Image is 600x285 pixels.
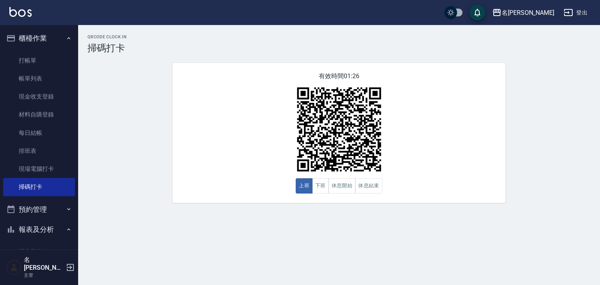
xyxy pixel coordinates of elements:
a: 報表目錄 [3,243,75,261]
div: 名[PERSON_NAME] [502,8,554,18]
a: 材料自購登錄 [3,106,75,124]
button: 櫃檯作業 [3,28,75,48]
a: 掃碼打卡 [3,178,75,196]
a: 打帳單 [3,52,75,70]
a: 排班表 [3,142,75,160]
button: 休息結束 [355,178,382,194]
button: 報表及分析 [3,219,75,240]
a: 每日結帳 [3,124,75,142]
h2: QRcode Clock In [87,34,591,39]
a: 現金收支登錄 [3,88,75,106]
div: 有效時間 01:26 [173,63,505,203]
a: 帳單列表 [3,70,75,88]
button: 下班 [312,178,329,194]
button: 上班 [296,178,312,194]
img: Logo [9,7,32,17]
a: 現場電腦打卡 [3,160,75,178]
button: 登出 [561,5,591,20]
p: 主管 [24,272,64,279]
button: 預約管理 [3,199,75,220]
h5: 名[PERSON_NAME] [24,256,64,272]
img: Person [6,260,22,275]
button: 休息開始 [329,178,356,194]
button: save [470,5,485,20]
h3: 掃碼打卡 [87,43,591,54]
button: 名[PERSON_NAME] [489,5,557,21]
